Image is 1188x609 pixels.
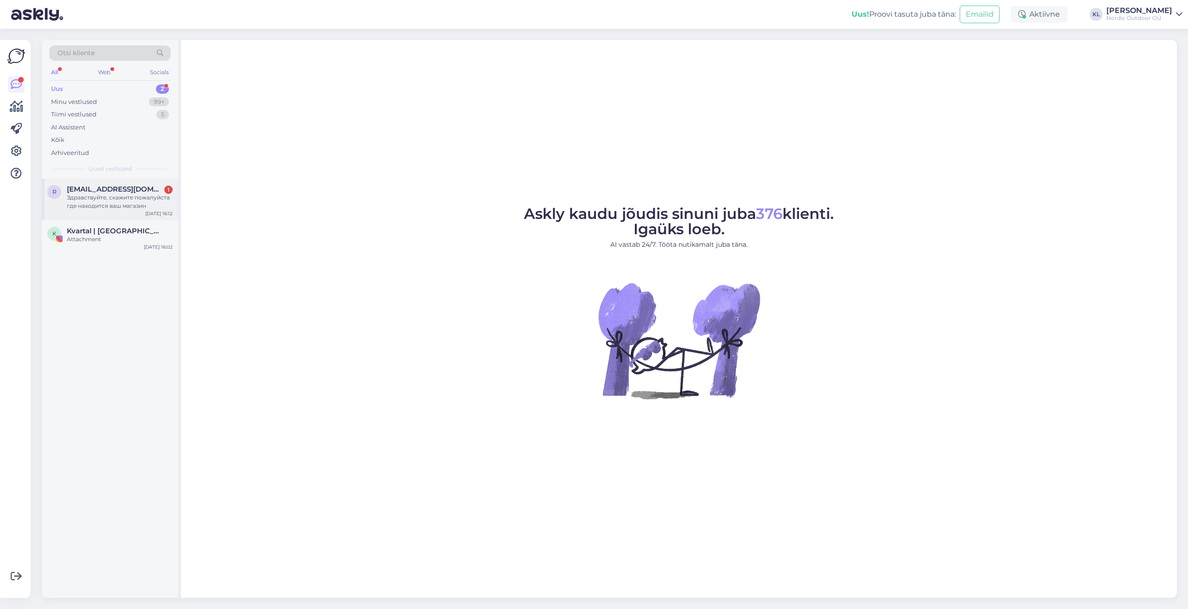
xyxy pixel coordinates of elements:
[524,205,834,238] span: Askly kaudu jõudis sinuni juba klienti. Igaüks loeb.
[67,193,173,210] div: Здравствуйте, скажите пожалуйста где находится ваш магазин
[1106,7,1172,14] div: [PERSON_NAME]
[595,257,762,424] img: No Chat active
[51,97,97,107] div: Minu vestlused
[1011,6,1067,23] div: Aktiivne
[51,148,89,158] div: Arhiveeritud
[148,66,171,78] div: Socials
[756,205,782,223] span: 376
[49,66,60,78] div: All
[58,48,95,58] span: Otsi kliente
[149,97,169,107] div: 99+
[96,66,112,78] div: Web
[52,188,57,195] span: r
[164,186,173,194] div: 1
[52,230,57,237] span: K
[51,110,97,119] div: Tiimi vestlused
[51,123,85,132] div: AI Assistent
[89,165,132,173] span: Uued vestlused
[51,135,65,145] div: Kõik
[156,110,169,119] div: 5
[1106,14,1172,22] div: Nordic Outdoor OÜ
[852,9,956,20] div: Proovi tasuta juba täna:
[51,84,63,94] div: Uus
[145,210,173,217] div: [DATE] 16:12
[144,244,173,250] div: [DATE] 16:02
[852,10,869,19] b: Uus!
[67,227,163,235] span: Kvartal | Kaubanduskeskus Tartus
[67,235,173,244] div: Attachment
[67,185,163,193] span: robert37qwe@gmail.com
[524,240,834,250] p: AI vastab 24/7. Tööta nutikamalt juba täna.
[960,6,1000,23] button: Emailid
[1106,7,1182,22] a: [PERSON_NAME]Nordic Outdoor OÜ
[1090,8,1103,21] div: KL
[7,47,25,65] img: Askly Logo
[156,84,169,94] div: 2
